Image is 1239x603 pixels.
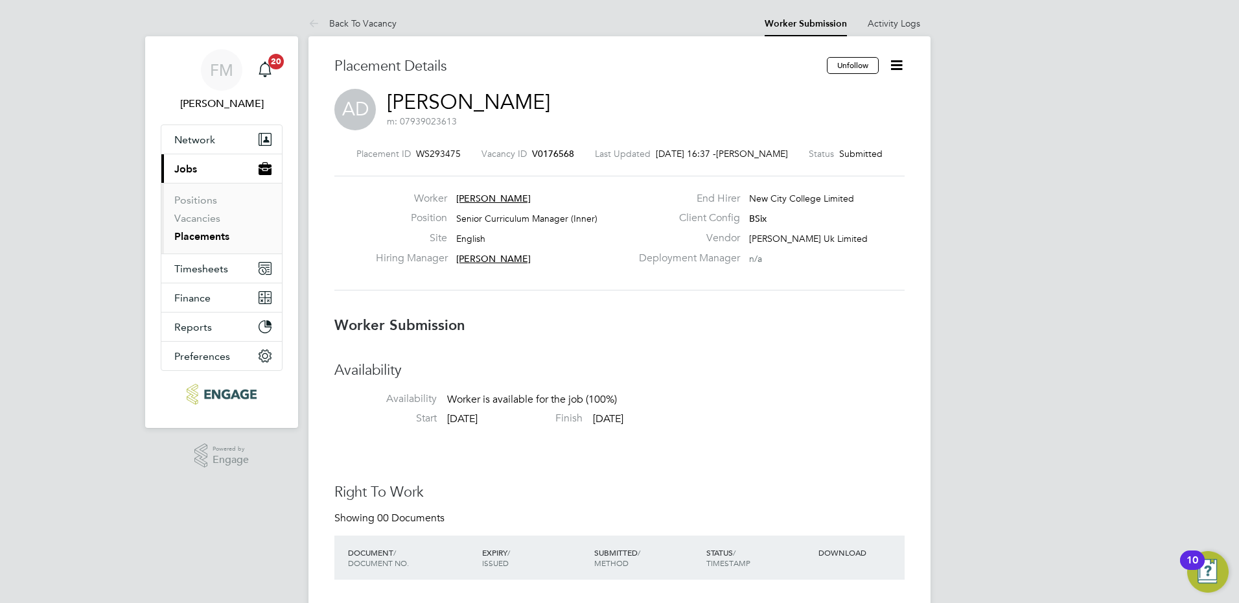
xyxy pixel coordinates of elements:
[656,148,716,160] span: [DATE] 16:37 -
[174,230,229,242] a: Placements
[308,18,397,29] a: Back To Vacancy
[595,148,651,160] label: Last Updated
[252,49,278,91] a: 20
[213,455,249,466] span: Engage
[174,134,215,146] span: Network
[376,252,447,265] label: Hiring Manager
[631,231,740,245] label: Vendor
[456,193,531,204] span: [PERSON_NAME]
[749,213,767,224] span: BSix
[194,443,249,468] a: Powered byEngage
[174,163,197,175] span: Jobs
[591,541,703,574] div: SUBMITTED
[334,57,817,76] h3: Placement Details
[387,115,457,127] span: m: 07939023613
[482,558,509,568] span: ISSUED
[447,412,478,425] span: [DATE]
[174,263,228,275] span: Timesheets
[594,558,629,568] span: METHOD
[532,148,574,160] span: V0176568
[334,412,437,425] label: Start
[210,62,233,78] span: FM
[174,321,212,333] span: Reports
[174,212,220,224] a: Vacancies
[749,233,868,244] span: [PERSON_NAME] Uk Limited
[1187,551,1229,593] button: Open Resource Center, 10 new notifications
[839,148,883,160] span: Submitted
[456,233,485,244] span: English
[1187,560,1198,577] div: 10
[356,148,411,160] label: Placement ID
[716,148,788,160] span: [PERSON_NAME]
[416,148,461,160] span: WS293475
[174,194,217,206] a: Positions
[638,547,640,558] span: /
[815,541,905,564] div: DOWNLOAD
[749,253,762,265] span: n/a
[387,89,550,115] a: [PERSON_NAME]
[593,412,623,425] span: [DATE]
[868,18,920,29] a: Activity Logs
[481,148,527,160] label: Vacancy ID
[733,547,735,558] span: /
[213,443,249,455] span: Powered by
[161,183,282,254] div: Jobs
[174,350,230,362] span: Preferences
[456,213,597,224] span: Senior Curriculum Manager (Inner)
[161,125,282,154] button: Network
[749,193,854,204] span: New City College Limited
[174,292,211,304] span: Finance
[507,547,510,558] span: /
[145,36,298,428] nav: Main navigation
[393,547,396,558] span: /
[161,283,282,312] button: Finance
[161,154,282,183] button: Jobs
[765,18,847,29] a: Worker Submission
[376,192,447,206] label: Worker
[348,558,409,568] span: DOCUMENT NO.
[334,512,447,525] div: Showing
[377,512,445,525] span: 00 Documents
[479,541,591,574] div: EXPIRY
[706,558,750,568] span: TIMESTAMP
[631,192,740,206] label: End Hirer
[376,211,447,225] label: Position
[268,54,284,69] span: 20
[161,313,282,341] button: Reports
[631,252,740,265] label: Deployment Manager
[334,316,465,334] b: Worker Submission
[187,384,256,405] img: ncclondon-logo-retina.png
[631,211,740,225] label: Client Config
[334,483,905,502] h3: Right To Work
[334,392,437,406] label: Availability
[447,393,617,406] span: Worker is available for the job (100%)
[345,541,479,574] div: DOCUMENT
[827,57,879,74] button: Unfollow
[161,96,283,112] span: Fiona Matthews
[334,361,905,380] h3: Availability
[703,541,815,574] div: STATUS
[161,342,282,370] button: Preferences
[809,148,834,160] label: Status
[334,89,376,130] span: AD
[456,253,531,265] span: [PERSON_NAME]
[161,384,283,405] a: Go to home page
[161,254,282,283] button: Timesheets
[376,231,447,245] label: Site
[480,412,583,425] label: Finish
[161,49,283,112] a: FM[PERSON_NAME]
